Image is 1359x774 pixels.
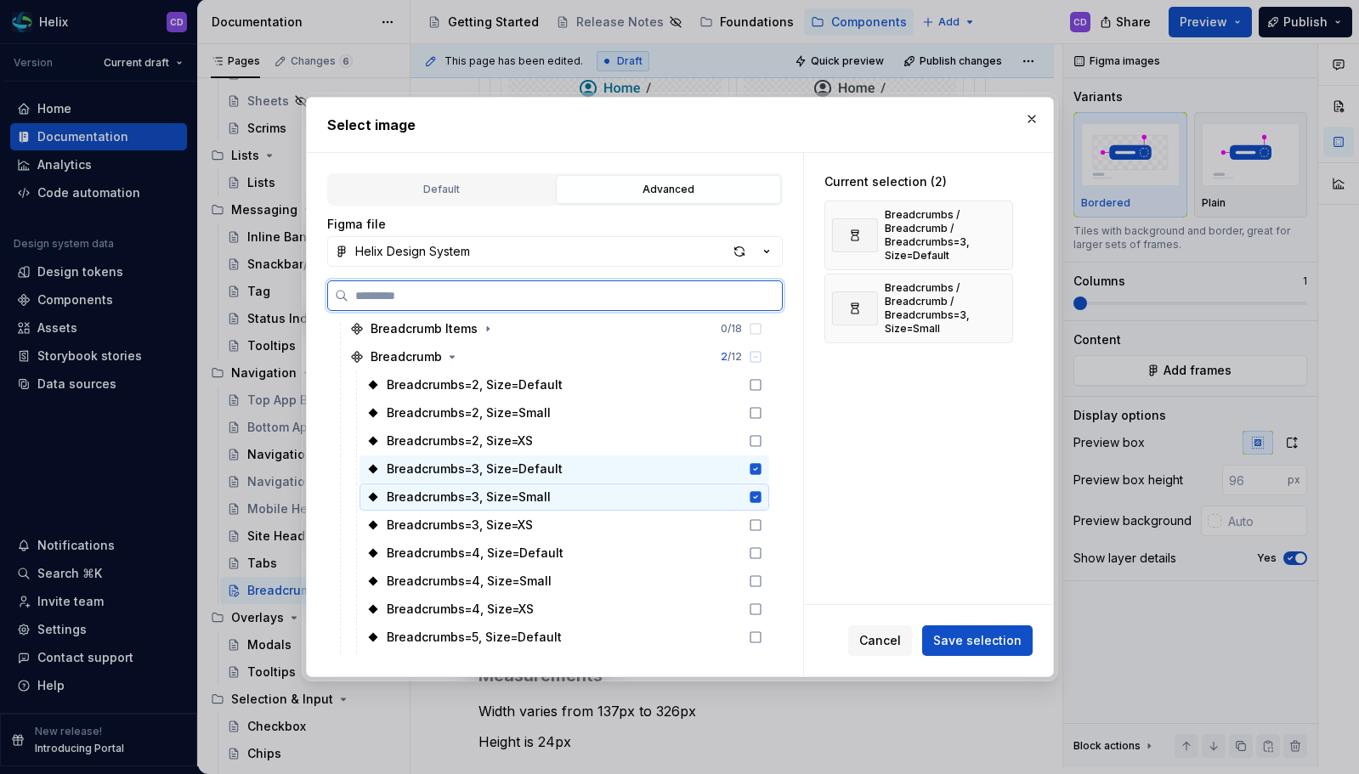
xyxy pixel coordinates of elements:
[335,181,548,198] div: Default
[327,236,783,267] button: Helix Design System
[387,517,533,534] div: Breadcrumbs=3, Size=XS
[859,632,901,649] span: Cancel
[387,629,562,646] div: Breadcrumbs=5, Size=Default
[824,173,1013,190] div: Current selection (2)
[387,573,552,590] div: Breadcrumbs=4, Size=Small
[922,625,1033,656] button: Save selection
[355,243,470,260] div: Helix Design System
[721,322,742,336] div: 0 / 18
[327,216,386,233] label: Figma file
[387,601,534,618] div: Breadcrumbs=4, Size=XS
[371,348,442,365] div: Breadcrumb
[387,432,533,449] div: Breadcrumbs=2, Size=XS
[848,625,912,656] button: Cancel
[387,489,551,506] div: Breadcrumbs=3, Size=Small
[387,545,563,562] div: Breadcrumbs=4, Size=Default
[721,350,728,363] span: 2
[327,115,1033,135] h2: Select image
[933,632,1022,649] span: Save selection
[387,404,551,421] div: Breadcrumbs=2, Size=Small
[885,208,975,263] div: Breadcrumbs / Breadcrumb / Breadcrumbs=3, Size=Default
[721,350,742,364] div: / 12
[387,376,563,393] div: Breadcrumbs=2, Size=Default
[885,281,975,336] div: Breadcrumbs / Breadcrumb / Breadcrumbs=3, Size=Small
[371,320,478,337] div: Breadcrumb Items
[562,181,775,198] div: Advanced
[387,460,563,477] div: Breadcrumbs=3, Size=Default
